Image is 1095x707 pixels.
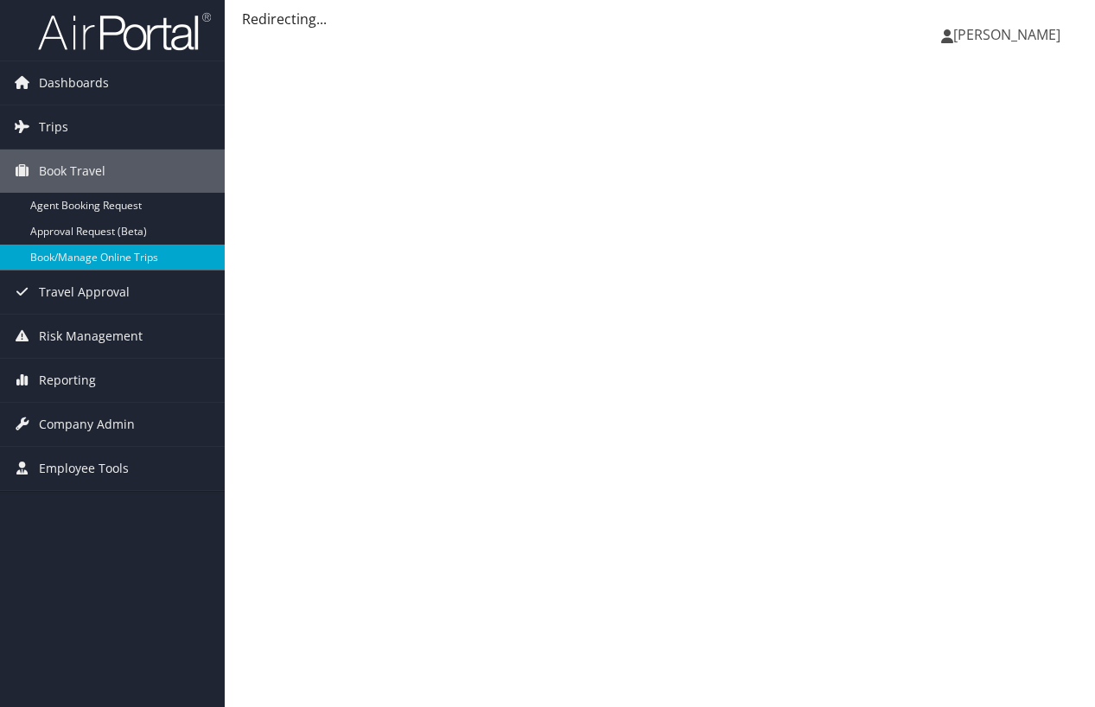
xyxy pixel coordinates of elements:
[39,150,105,193] span: Book Travel
[953,25,1060,44] span: [PERSON_NAME]
[39,315,143,358] span: Risk Management
[39,447,129,490] span: Employee Tools
[39,359,96,402] span: Reporting
[941,9,1078,61] a: [PERSON_NAME]
[242,9,1078,29] div: Redirecting...
[38,11,211,52] img: airportal-logo.png
[39,271,130,314] span: Travel Approval
[39,61,109,105] span: Dashboards
[39,105,68,149] span: Trips
[39,403,135,446] span: Company Admin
